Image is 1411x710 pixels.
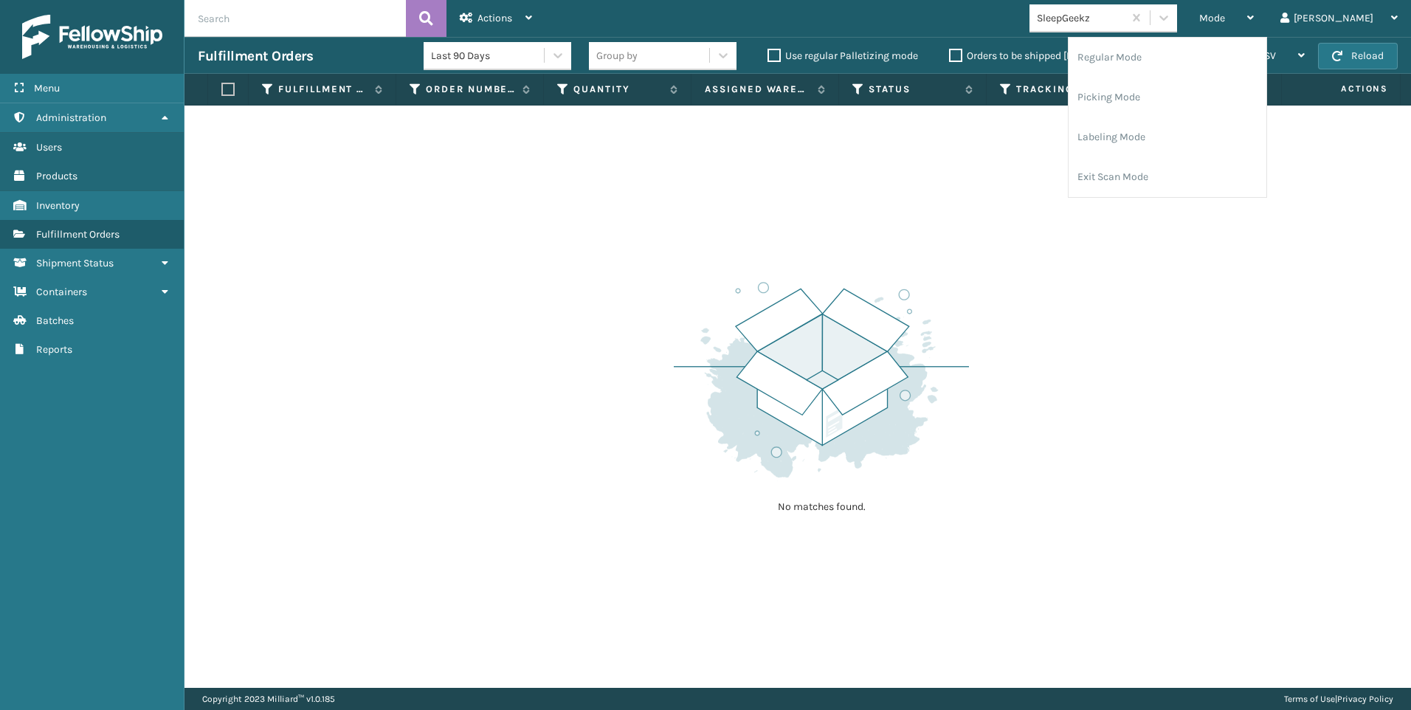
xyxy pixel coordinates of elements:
[767,49,918,62] label: Use regular Palletizing mode
[573,83,663,96] label: Quantity
[1069,117,1266,157] li: Labeling Mode
[278,83,368,96] label: Fulfillment Order Id
[1069,38,1266,77] li: Regular Mode
[36,141,62,154] span: Users
[1037,10,1125,26] div: SleepGeekz
[705,83,810,96] label: Assigned Warehouse
[1294,77,1397,101] span: Actions
[36,257,114,269] span: Shipment Status
[36,199,80,212] span: Inventory
[36,314,74,327] span: Batches
[1284,688,1393,710] div: |
[1069,157,1266,197] li: Exit Scan Mode
[22,15,162,59] img: logo
[36,343,72,356] span: Reports
[477,12,512,24] span: Actions
[36,111,106,124] span: Administration
[36,170,77,182] span: Products
[426,83,515,96] label: Order Number
[36,286,87,298] span: Containers
[1199,12,1225,24] span: Mode
[431,48,545,63] div: Last 90 Days
[869,83,958,96] label: Status
[202,688,335,710] p: Copyright 2023 Milliard™ v 1.0.185
[1318,43,1398,69] button: Reload
[1284,694,1335,704] a: Terms of Use
[36,228,120,241] span: Fulfillment Orders
[198,47,313,65] h3: Fulfillment Orders
[1016,83,1105,96] label: Tracking Number
[596,48,638,63] div: Group by
[1337,694,1393,704] a: Privacy Policy
[949,49,1092,62] label: Orders to be shipped [DATE]
[1069,77,1266,117] li: Picking Mode
[34,82,60,94] span: Menu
